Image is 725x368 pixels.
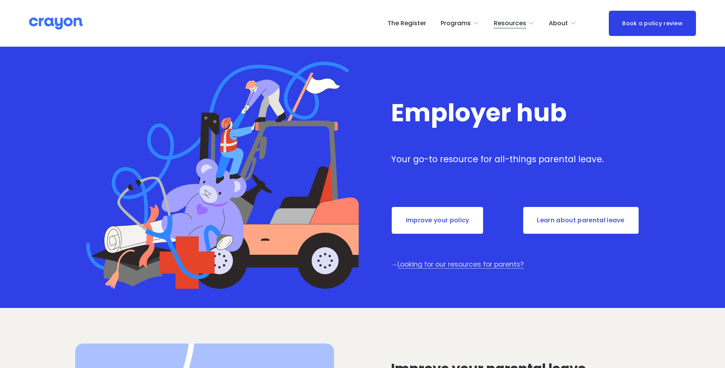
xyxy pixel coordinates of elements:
a: The Register [388,17,426,29]
p: Your go-to resource for all-things parental leave. [391,153,650,166]
a: Learn about parental leave [522,206,639,234]
h1: Employer hub [391,100,650,126]
img: Crayon [29,17,83,30]
a: Improve your policy [391,206,484,234]
a: folder dropdown [494,17,535,29]
a: Book a policy review [609,11,696,36]
a: folder dropdown [549,17,576,29]
a: Looking for our resources for parents? [397,260,524,269]
span: → [391,260,398,269]
span: About [549,18,568,29]
a: folder dropdown [441,17,479,29]
span: Programs [441,18,471,29]
span: Resources [494,18,526,29]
